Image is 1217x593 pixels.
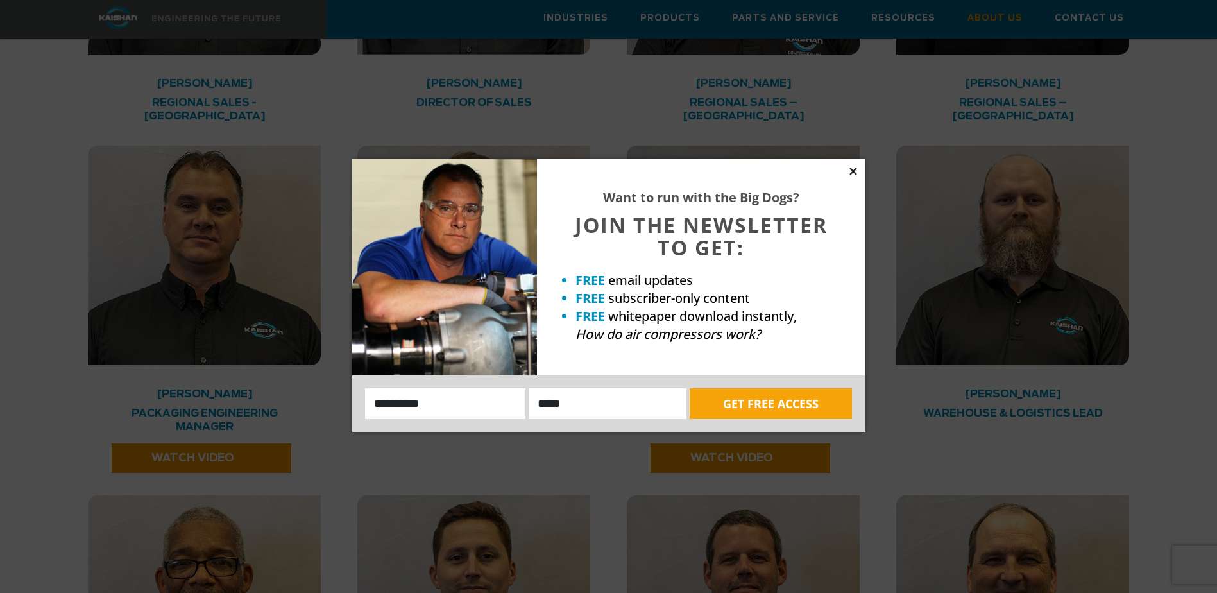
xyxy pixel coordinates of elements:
[575,325,761,343] em: How do air compressors work?
[847,166,859,177] button: Close
[575,307,605,325] strong: FREE
[603,189,799,206] strong: Want to run with the Big Dogs?
[365,388,526,419] input: Name:
[608,271,693,289] span: email updates
[575,289,605,307] strong: FREE
[608,307,797,325] span: whitepaper download instantly,
[575,211,828,261] span: JOIN THE NEWSLETTER TO GET:
[608,289,750,307] span: subscriber-only content
[575,271,605,289] strong: FREE
[690,388,852,419] button: GET FREE ACCESS
[529,388,686,419] input: Email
